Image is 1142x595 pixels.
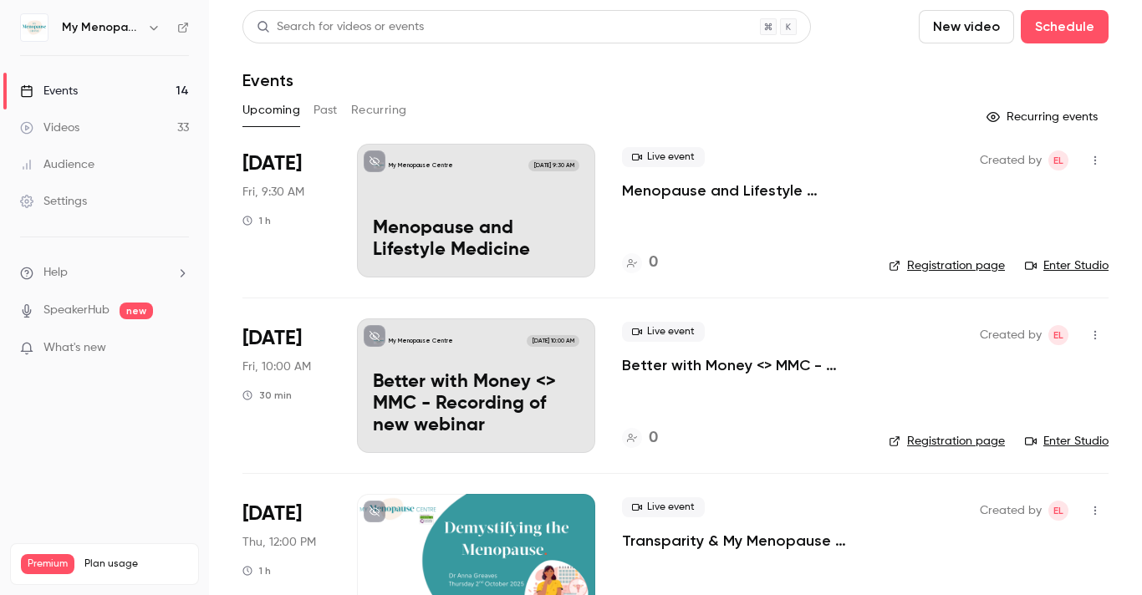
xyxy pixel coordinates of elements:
[20,120,79,136] div: Videos
[314,97,338,124] button: Past
[62,19,140,36] h6: My Menopause Centre
[357,318,595,452] a: Better with Money <> MMC - Recording of new webinarMy Menopause Centre[DATE] 10:00 AMBetter with ...
[20,193,87,210] div: Settings
[622,531,862,551] a: Transparity & My Menopause Centre, presents "Demystifying the Menopause"
[43,264,68,282] span: Help
[1053,325,1063,345] span: EL
[242,318,330,452] div: Aug 29 Fri, 10:00 AM (Europe/London)
[649,427,658,450] h4: 0
[242,144,330,277] div: Aug 29 Fri, 9:30 AM (Europe/London)
[1025,257,1109,274] a: Enter Studio
[357,144,595,277] a: Menopause and Lifestyle Medicine My Menopause Centre[DATE] 9:30 AMMenopause and Lifestyle Medicine
[20,264,189,282] li: help-dropdown-opener
[242,325,302,352] span: [DATE]
[1025,433,1109,450] a: Enter Studio
[120,303,153,319] span: new
[84,557,188,571] span: Plan usage
[1053,501,1063,521] span: EL
[389,337,453,345] p: My Menopause Centre
[242,70,293,90] h1: Events
[622,322,705,342] span: Live event
[889,433,1005,450] a: Registration page
[980,150,1042,170] span: Created by
[389,161,453,170] p: My Menopause Centre
[889,257,1005,274] a: Registration page
[622,252,658,274] a: 0
[21,14,48,41] img: My Menopause Centre
[242,214,271,227] div: 1 h
[1048,501,1068,521] span: Emma Lambourne
[257,18,424,36] div: Search for videos or events
[527,335,579,347] span: [DATE] 10:00 AM
[242,150,302,177] span: [DATE]
[242,184,304,201] span: Fri, 9:30 AM
[242,501,302,527] span: [DATE]
[622,181,862,201] a: Menopause and Lifestyle Medicine
[1048,325,1068,345] span: Emma Lambourne
[919,10,1014,43] button: New video
[622,147,705,167] span: Live event
[980,501,1042,521] span: Created by
[528,160,579,171] span: [DATE] 9:30 AM
[20,156,94,173] div: Audience
[622,427,658,450] a: 0
[980,325,1042,345] span: Created by
[373,372,579,436] p: Better with Money <> MMC - Recording of new webinar
[622,355,862,375] a: Better with Money <> MMC - Recording of new webinar
[1048,150,1068,170] span: Emma Lambourne
[979,104,1109,130] button: Recurring events
[242,389,292,402] div: 30 min
[20,83,78,99] div: Events
[242,564,271,577] div: 1 h
[21,554,74,574] span: Premium
[1021,10,1109,43] button: Schedule
[1053,150,1063,170] span: EL
[373,218,579,262] p: Menopause and Lifestyle Medicine
[622,497,705,517] span: Live event
[649,252,658,274] h4: 0
[242,97,300,124] button: Upcoming
[242,359,311,375] span: Fri, 10:00 AM
[43,302,110,319] a: SpeakerHub
[242,534,316,551] span: Thu, 12:00 PM
[351,97,407,124] button: Recurring
[169,341,189,356] iframe: Noticeable Trigger
[43,339,106,357] span: What's new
